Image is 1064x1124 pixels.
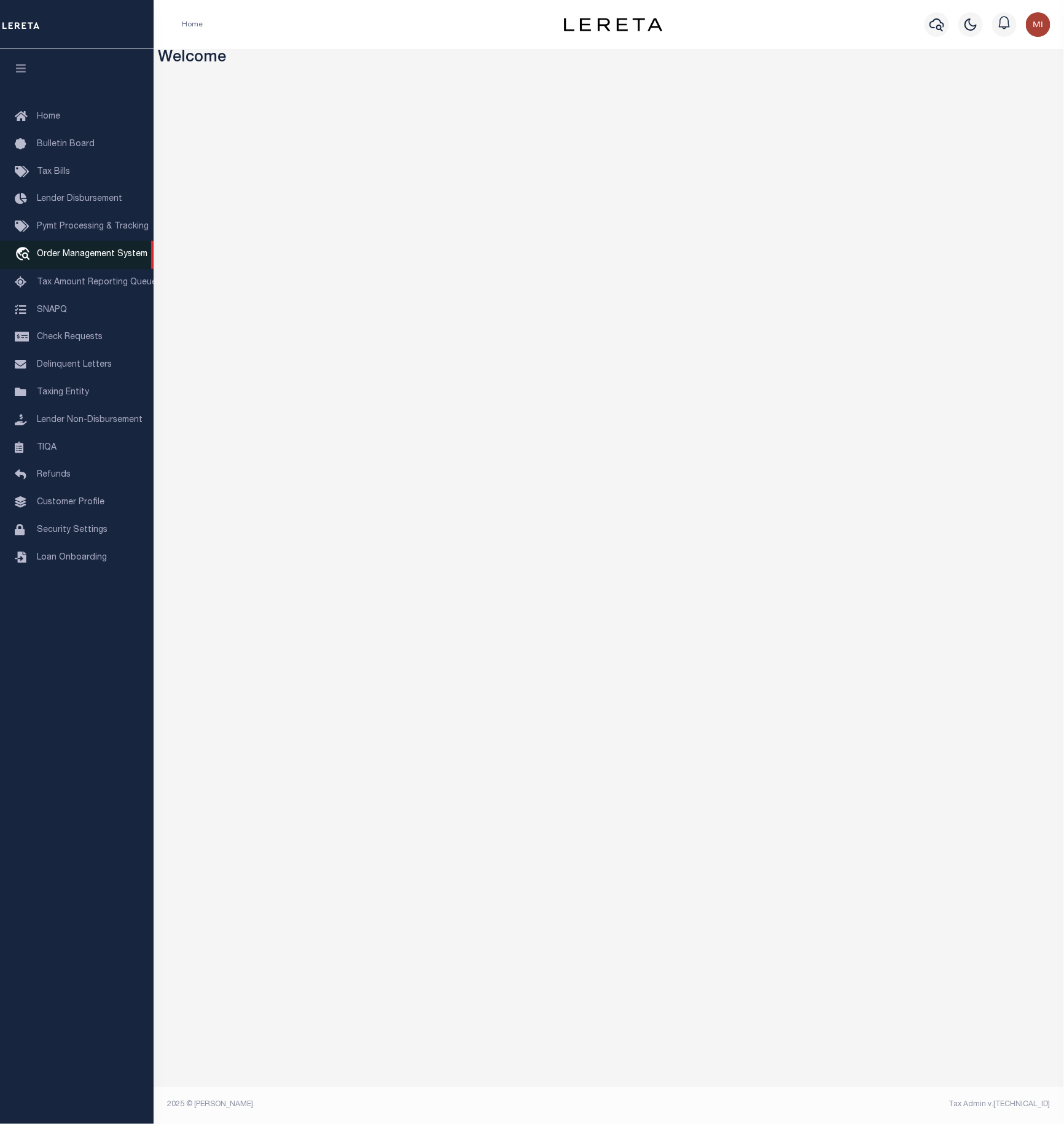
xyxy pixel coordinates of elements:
[37,195,122,203] span: Lender Disbursement
[37,470,71,479] span: Refunds
[618,1099,1050,1110] div: Tax Admin v.[TECHNICAL_ID]
[37,416,143,424] span: Lender Non-Disbursement
[37,250,147,259] span: Order Management System
[37,305,67,314] span: SNAPQ
[37,388,89,397] span: Taxing Entity
[158,1099,609,1110] div: 2025 © [PERSON_NAME].
[37,498,104,507] span: Customer Profile
[37,333,103,341] span: Check Requests
[37,553,107,562] span: Loan Onboarding
[564,18,662,31] img: logo-dark.svg
[37,112,60,121] span: Home
[37,443,57,451] span: TIQA
[37,526,108,534] span: Security Settings
[37,361,112,369] span: Delinquent Letters
[15,247,34,263] i: travel_explore
[37,168,70,176] span: Tax Bills
[1026,12,1050,37] img: svg+xml;base64,PHN2ZyB4bWxucz0iaHR0cDovL3d3dy53My5vcmcvMjAwMC9zdmciIHBvaW50ZXItZXZlbnRzPSJub25lIi...
[158,49,1060,68] h3: Welcome
[37,278,157,287] span: Tax Amount Reporting Queue
[37,222,149,231] span: Pymt Processing & Tracking
[37,140,95,149] span: Bulletin Board
[182,19,203,30] li: Home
